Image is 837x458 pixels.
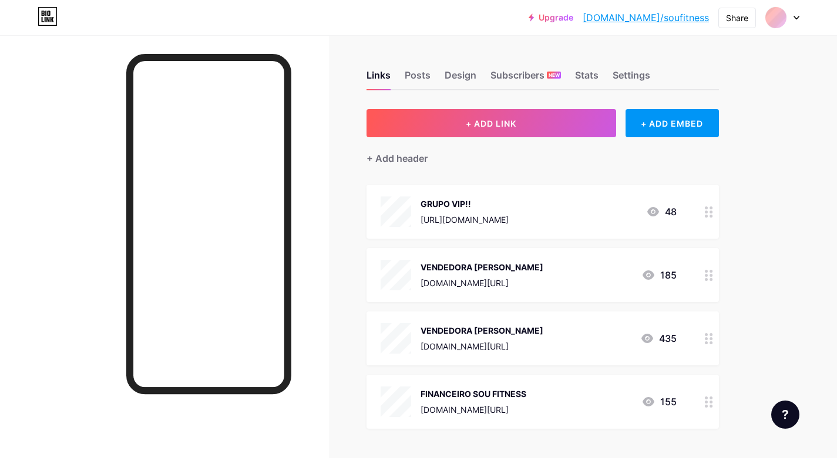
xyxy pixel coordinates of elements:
div: [DOMAIN_NAME][URL] [421,403,526,416]
a: [DOMAIN_NAME]/soufitness [583,11,709,25]
div: 48 [646,205,677,219]
span: NEW [549,72,560,79]
div: + Add header [367,151,428,165]
div: VENDEDORA [PERSON_NAME] [421,261,543,273]
div: Posts [405,68,431,89]
div: + ADD EMBED [626,109,719,137]
div: [DOMAIN_NAME][URL] [421,340,543,352]
span: + ADD LINK [466,118,516,128]
div: 185 [641,268,677,282]
button: + ADD LINK [367,109,616,137]
div: [URL][DOMAIN_NAME] [421,213,509,226]
div: Design [445,68,476,89]
div: 435 [640,331,677,345]
div: Links [367,68,391,89]
div: Settings [613,68,650,89]
div: GRUPO VIP!! [421,198,509,210]
div: Share [726,12,748,24]
div: Stats [575,68,599,89]
div: VENDEDORA [PERSON_NAME] [421,324,543,337]
div: [DOMAIN_NAME][URL] [421,277,543,289]
a: Upgrade [529,13,573,22]
div: 155 [641,395,677,409]
div: Subscribers [490,68,561,89]
div: FINANCEIRO SOU FITNESS [421,388,526,400]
